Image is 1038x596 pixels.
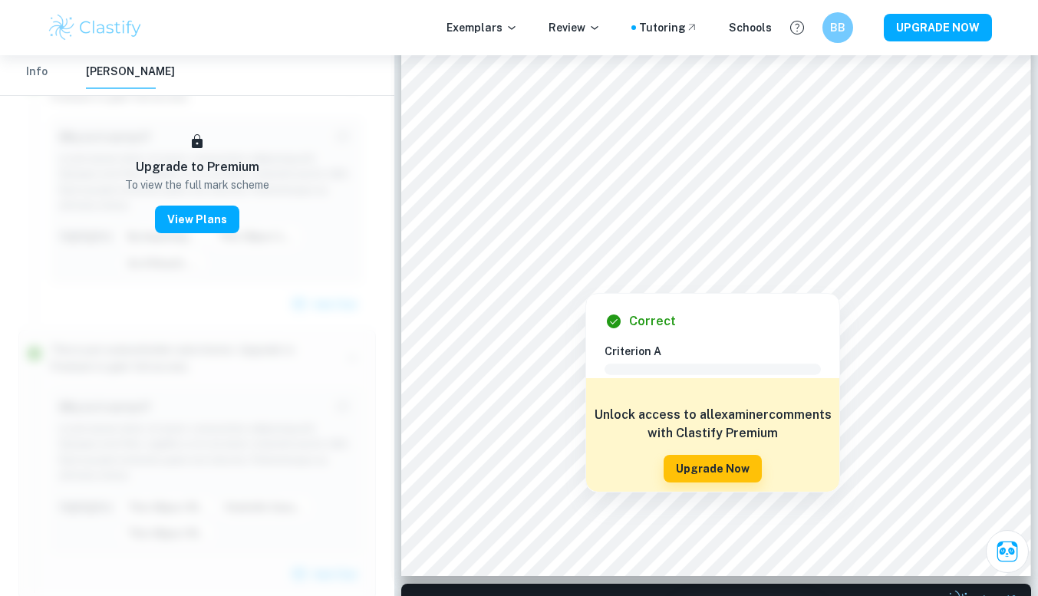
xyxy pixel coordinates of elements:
[549,19,601,36] p: Review
[629,312,676,331] h6: Correct
[605,343,833,360] h6: Criterion A
[136,158,259,176] h6: Upgrade to Premium
[47,12,144,43] img: Clastify logo
[884,14,992,41] button: UPGRADE NOW
[18,55,55,89] button: Info
[447,19,518,36] p: Exemplars
[125,176,269,193] p: To view the full mark scheme
[822,12,853,43] button: BB
[784,15,810,41] button: Help and Feedback
[829,19,846,36] h6: BB
[155,206,239,233] button: View Plans
[639,19,698,36] a: Tutoring
[729,19,772,36] a: Schools
[86,55,175,89] button: [PERSON_NAME]
[664,455,762,482] button: Upgrade Now
[594,406,832,443] h6: Unlock access to all examiner comments with Clastify Premium
[986,530,1029,573] button: Ask Clai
